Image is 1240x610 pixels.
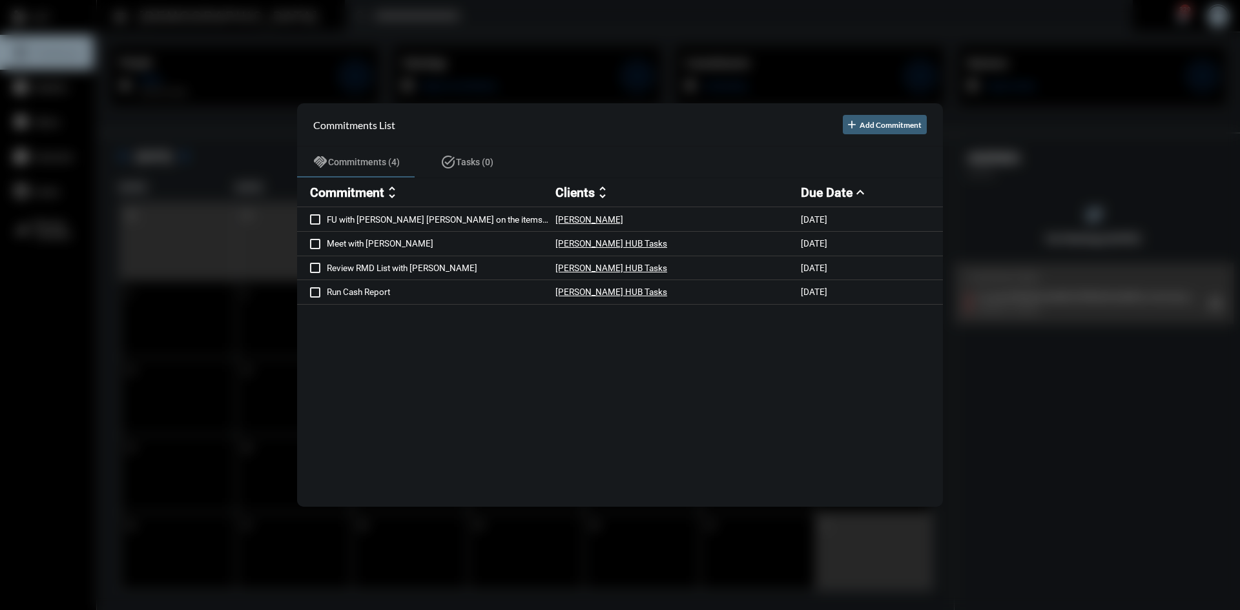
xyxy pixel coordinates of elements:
[801,263,827,273] p: [DATE]
[440,154,456,170] mat-icon: task_alt
[327,238,555,249] p: Meet with [PERSON_NAME]
[555,185,595,200] h2: Clients
[555,238,667,249] p: [PERSON_NAME] HUB Tasks
[328,157,400,167] span: Commitments (4)
[384,185,400,200] mat-icon: unfold_more
[313,119,395,131] h2: Commitments List
[555,287,667,297] p: [PERSON_NAME] HUB Tasks
[843,115,927,134] button: Add Commitment
[555,214,623,225] p: [PERSON_NAME]
[801,238,827,249] p: [DATE]
[555,263,667,273] p: [PERSON_NAME] HUB Tasks
[310,185,384,200] h2: Commitment
[801,185,852,200] h2: Due Date
[456,157,493,167] span: Tasks (0)
[801,214,827,225] p: [DATE]
[327,263,555,273] p: Review RMD List with [PERSON_NAME]
[852,185,868,200] mat-icon: expand_less
[327,214,555,225] p: FU with [PERSON_NAME] [PERSON_NAME] on the items sent
[845,118,858,131] mat-icon: add
[313,154,328,170] mat-icon: handshake
[595,185,610,200] mat-icon: unfold_more
[801,287,827,297] p: [DATE]
[327,287,555,297] p: Run Cash Report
